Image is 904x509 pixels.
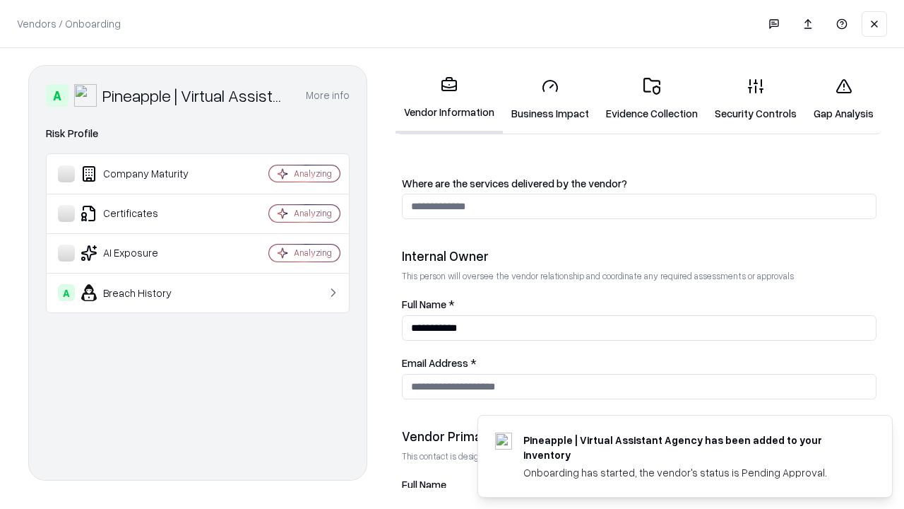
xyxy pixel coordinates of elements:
div: Analyzing [294,247,332,259]
div: Certificates [58,205,227,222]
button: More info [306,83,350,108]
div: Company Maturity [58,165,227,182]
div: A [46,84,69,107]
a: Evidence Collection [597,66,706,132]
label: Full Name [402,479,876,490]
div: Risk Profile [46,125,350,142]
label: Full Name * [402,299,876,310]
a: Business Impact [503,66,597,132]
a: Security Controls [706,66,805,132]
img: Pineapple | Virtual Assistant Agency [74,84,97,107]
div: Vendor Primary Contact [402,428,876,445]
div: Breach History [58,284,227,301]
div: A [58,284,75,301]
a: Gap Analysis [805,66,882,132]
div: Analyzing [294,207,332,219]
p: This contact is designated to receive the assessment request from Shift [402,450,876,462]
img: trypineapple.com [495,433,512,450]
div: Pineapple | Virtual Assistant Agency has been added to your inventory [523,433,858,462]
div: AI Exposure [58,245,227,262]
div: Pineapple | Virtual Assistant Agency [102,84,289,107]
div: Onboarding has started, the vendor's status is Pending Approval. [523,465,858,480]
p: Vendors / Onboarding [17,16,121,31]
label: Email Address * [402,358,876,368]
label: Where are the services delivered by the vendor? [402,178,876,189]
p: This person will oversee the vendor relationship and coordinate any required assessments or appro... [402,270,876,282]
div: Analyzing [294,168,332,180]
div: Internal Owner [402,247,876,264]
a: Vendor Information [395,65,503,134]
